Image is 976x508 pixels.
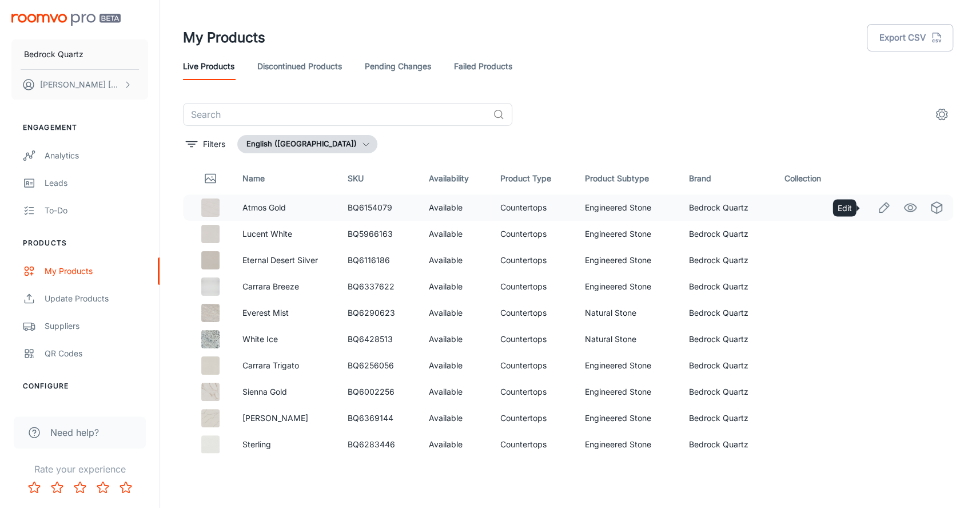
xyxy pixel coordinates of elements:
div: Analytics [45,149,148,162]
img: Roomvo PRO Beta [11,14,121,26]
a: Live Products [183,53,234,80]
td: Countertops [491,326,576,352]
td: Natural Stone [576,326,680,352]
td: Countertops [491,405,576,431]
button: settings [930,103,953,126]
div: QR Codes [45,347,148,360]
a: Sienna Gold [242,387,287,396]
td: Engineered Stone [576,221,680,247]
div: Update Products [45,292,148,305]
input: Search [183,103,488,126]
td: BQ6428513 [338,326,419,352]
td: Engineered Stone [576,352,680,379]
td: BQ6337622 [338,273,419,300]
td: Bedrock Quartz [680,379,775,405]
td: Countertops [491,431,576,458]
a: Carrara Trigato [242,360,299,370]
td: BQ5966163 [338,221,419,247]
svg: Thumbnail [204,172,217,185]
td: Available [419,221,491,247]
td: Engineered Stone [576,247,680,273]
th: Name [233,162,338,195]
td: BQ6116186 [338,247,419,273]
a: Lucent White [242,229,292,239]
td: Engineered Stone [576,379,680,405]
td: Countertops [491,195,576,221]
td: Engineered Stone [576,195,680,221]
td: Bedrock Quartz [680,195,775,221]
div: Leads [45,177,148,189]
a: White Ice [242,334,278,344]
td: BQ6154079 [338,195,419,221]
button: [PERSON_NAME] [PERSON_NAME] [11,70,148,100]
div: My Products [45,265,148,277]
td: Bedrock Quartz [680,273,775,300]
div: Suppliers [45,320,148,332]
p: Rate your experience [9,462,150,476]
td: Engineered Stone [576,273,680,300]
td: Available [419,379,491,405]
td: BQ6256056 [338,352,419,379]
th: SKU [338,162,419,195]
th: Availability [419,162,491,195]
a: Atmos Gold [242,203,286,212]
p: [PERSON_NAME] [PERSON_NAME] [40,78,121,91]
p: Filters [203,138,225,150]
a: See in Visualizer [901,198,920,217]
a: Edit [874,198,894,217]
a: Discontinued Products [257,53,342,80]
td: BQ6002256 [338,379,419,405]
td: BQ6283446 [338,431,419,458]
td: Bedrock Quartz [680,221,775,247]
td: Bedrock Quartz [680,431,775,458]
td: Countertops [491,352,576,379]
td: Available [419,405,491,431]
th: Collection [775,162,848,195]
a: Everest Mist [242,308,289,317]
a: Carrara Breeze [242,281,299,291]
a: [PERSON_NAME] [242,413,308,423]
td: Engineered Stone [576,431,680,458]
a: Eternal Desert Silver [242,255,318,265]
td: Countertops [491,300,576,326]
td: Countertops [491,247,576,273]
th: Product Subtype [576,162,680,195]
a: Pending Changes [365,53,431,80]
td: BQ6369144 [338,405,419,431]
td: Available [419,352,491,379]
a: Failed Products [454,53,512,80]
td: Natural Stone [576,300,680,326]
button: English ([GEOGRAPHIC_DATA]) [237,135,377,153]
td: Bedrock Quartz [680,405,775,431]
button: Rate 1 star [23,476,46,499]
button: Rate 4 star [91,476,114,499]
button: Rate 3 star [69,476,91,499]
button: Rate 2 star [46,476,69,499]
button: Bedrock Quartz [11,39,148,69]
td: Bedrock Quartz [680,300,775,326]
button: filter [183,135,228,153]
td: Available [419,273,491,300]
td: Bedrock Quartz [680,352,775,379]
td: Available [419,247,491,273]
td: Available [419,326,491,352]
h1: My Products [183,27,265,48]
a: Sterling [242,439,271,449]
th: Product Type [491,162,576,195]
td: Bedrock Quartz [680,247,775,273]
td: Countertops [491,273,576,300]
td: BQ6290623 [338,300,419,326]
td: Countertops [491,379,576,405]
a: See in Virtual Samples [927,198,946,217]
td: Countertops [491,221,576,247]
button: Export CSV [867,24,953,51]
td: Engineered Stone [576,405,680,431]
div: To-do [45,204,148,217]
td: Available [419,431,491,458]
td: Bedrock Quartz [680,326,775,352]
td: Available [419,300,491,326]
span: Need help? [50,426,99,439]
th: Brand [680,162,775,195]
td: Available [419,195,491,221]
p: Bedrock Quartz [24,48,83,61]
